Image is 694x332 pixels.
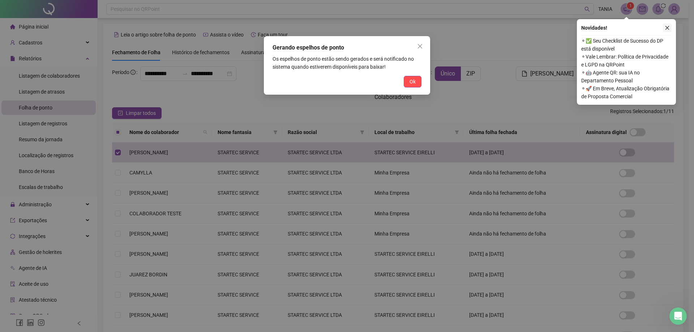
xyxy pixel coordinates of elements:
[417,43,423,49] span: close
[581,85,672,100] span: ⚬ 🚀 Em Breve, Atualização Obrigatória de Proposta Comercial
[581,37,672,53] span: ⚬ ✅ Seu Checklist de Sucesso do DP está disponível
[404,76,421,87] button: Ok
[581,24,607,32] span: Novidades !
[273,56,414,70] span: Os espelhos de ponto estão sendo gerados e será notificado no sistema quando estiverem disponívei...
[665,25,670,30] span: close
[669,307,687,325] iframe: Intercom live chat
[414,40,426,52] button: Close
[581,53,672,69] span: ⚬ Vale Lembrar: Política de Privacidade e LGPD na QRPoint
[273,44,344,51] span: Gerando espelhos de ponto
[410,78,416,86] span: Ok
[581,69,672,85] span: ⚬ 🤖 Agente QR: sua IA no Departamento Pessoal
